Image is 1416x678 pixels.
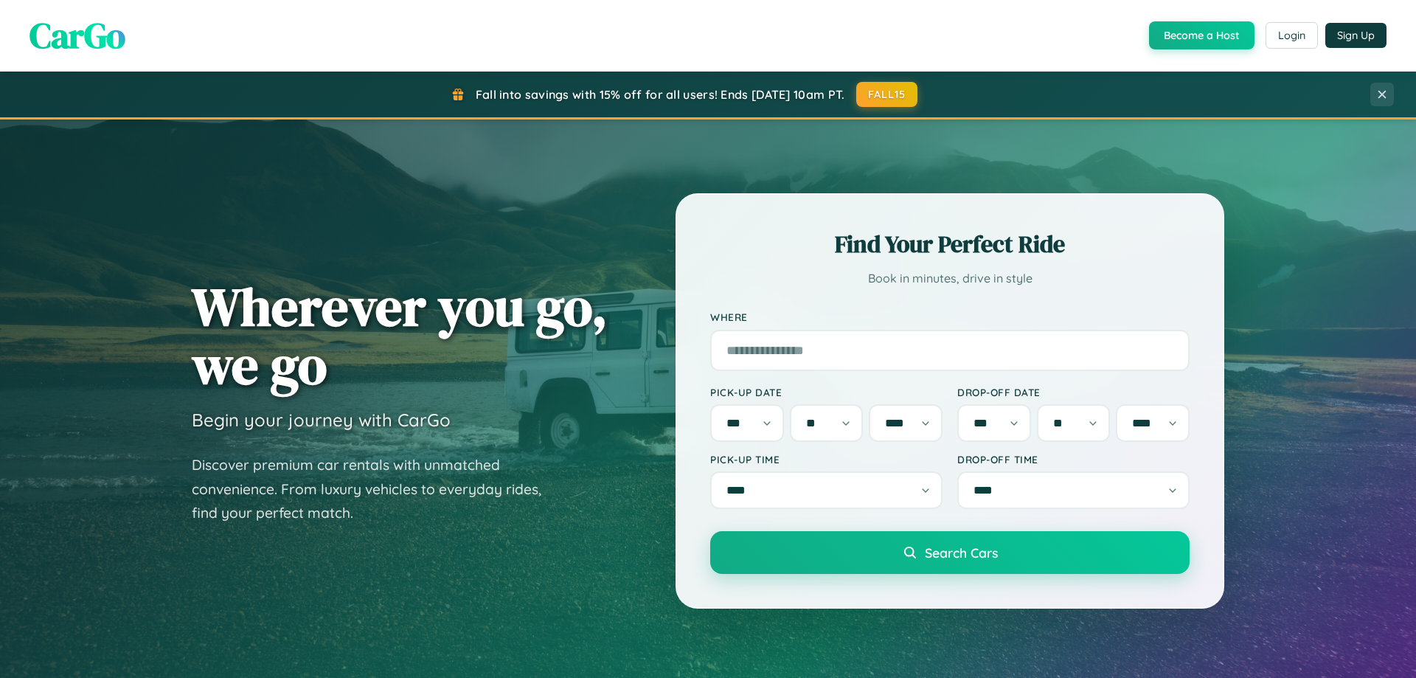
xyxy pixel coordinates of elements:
p: Discover premium car rentals with unmatched convenience. From luxury vehicles to everyday rides, ... [192,453,560,525]
button: Search Cars [710,531,1190,574]
h2: Find Your Perfect Ride [710,228,1190,260]
span: CarGo [29,11,125,60]
button: Sign Up [1325,23,1386,48]
button: Become a Host [1149,21,1254,49]
h3: Begin your journey with CarGo [192,409,451,431]
button: Login [1266,22,1318,49]
p: Book in minutes, drive in style [710,268,1190,289]
button: FALL15 [856,82,918,107]
label: Pick-up Time [710,453,943,466]
label: Drop-off Time [957,453,1190,466]
label: Where [710,311,1190,324]
h1: Wherever you go, we go [192,277,608,394]
label: Pick-up Date [710,386,943,398]
label: Drop-off Date [957,386,1190,398]
span: Fall into savings with 15% off for all users! Ends [DATE] 10am PT. [476,87,845,102]
span: Search Cars [925,544,998,561]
